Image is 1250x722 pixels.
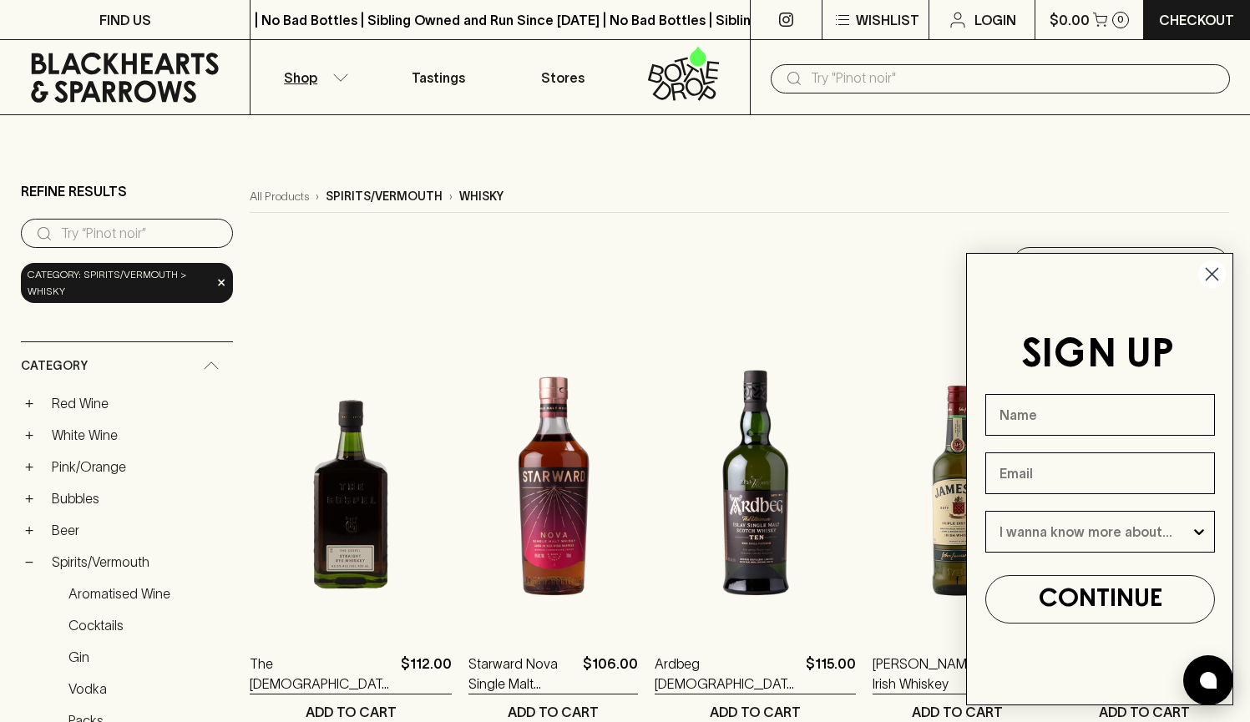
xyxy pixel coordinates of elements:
p: Stores [541,68,585,88]
a: Ardbeg [DEMOGRAPHIC_DATA] Islay Single Malt Scotch Whisky [655,654,799,694]
a: Gin [61,643,233,671]
a: [PERSON_NAME] Irish Whiskey [873,654,987,694]
div: FLYOUT Form [949,236,1250,722]
a: The [DEMOGRAPHIC_DATA] Straight Rye Whiskey [250,654,394,694]
a: Tastings [376,40,500,114]
a: Spirits/Vermouth [44,548,233,576]
p: Checkout [1159,10,1234,30]
input: Email [985,452,1215,494]
a: Beer [44,516,233,544]
p: ADD TO CART [912,702,1003,722]
button: + [21,458,38,475]
input: Try "Pinot noir" [811,65,1217,92]
input: Try “Pinot noir” [61,220,220,247]
span: Category: spirits/vermouth > Whisky [28,266,211,300]
p: Whisky [459,188,504,205]
p: FIND US [99,10,151,30]
a: Red Wine [44,389,233,417]
a: Starward Nova Single Malt Australian Whisky [468,654,576,694]
p: ADD TO CART [710,702,801,722]
button: + [21,395,38,411]
a: Stores [500,40,625,114]
input: Name [985,394,1215,436]
button: Close dialog [1197,260,1227,289]
img: Starward Nova Single Malt Australian Whisky [468,336,638,629]
p: › [449,188,453,205]
p: Shop [284,68,317,88]
p: $112.00 [401,654,452,694]
p: ADD TO CART [508,702,599,722]
a: White Wine [44,421,233,449]
p: Wishlist [856,10,919,30]
button: + [21,490,38,507]
p: Tastings [412,68,465,88]
img: The Gospel Straight Rye Whiskey [250,336,452,629]
a: Vodka [61,674,233,703]
button: − [21,553,38,570]
input: I wanna know more about... [999,512,1191,552]
p: Refine Results [21,181,127,201]
p: 0 [1117,15,1124,24]
p: $115.00 [806,654,856,694]
button: + [21,427,38,443]
p: › [316,188,319,205]
a: Bubbles [44,484,233,512]
p: Login [974,10,1016,30]
div: Category [21,342,233,390]
a: All Products [250,188,309,205]
a: Pink/Orange [44,452,233,481]
img: Ardbeg 10YO Islay Single Malt Scotch Whisky [655,336,856,629]
img: Jameson Irish Whiskey [873,336,1042,629]
span: × [216,274,226,291]
span: Category [21,356,88,376]
button: Show Options [1191,512,1207,552]
p: ADD TO CART [306,702,397,722]
a: Cocktails [61,611,233,639]
p: spirits/vermouth [326,188,443,205]
button: + [21,522,38,538]
img: bubble-icon [1200,672,1217,689]
a: Aromatised Wine [61,579,233,608]
button: Shop [251,40,375,114]
span: SIGN UP [1021,336,1174,375]
p: $0.00 [1050,10,1090,30]
button: CONTINUE [985,575,1215,624]
p: $106.00 [583,654,638,694]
